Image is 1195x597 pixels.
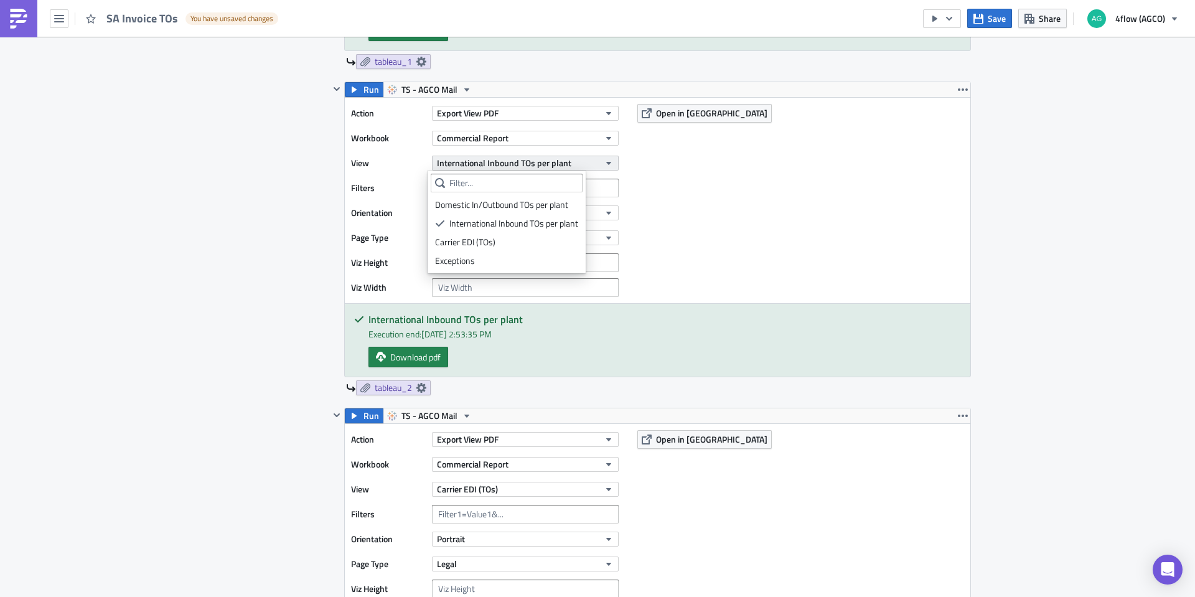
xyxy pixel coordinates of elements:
[390,350,441,364] span: Download pdf
[329,408,344,423] button: Hide content
[190,14,273,24] span: You have unsaved changes
[656,433,767,446] span: Open in [GEOGRAPHIC_DATA]
[329,82,344,96] button: Hide content
[437,156,571,169] span: International Inbound TOs per plant
[363,408,379,423] span: Run
[1153,555,1183,585] div: Open Intercom Messenger
[432,457,619,472] button: Commercial Report
[435,255,578,267] div: Exceptions
[449,217,578,230] div: International Inbound TOs per plant
[432,156,619,171] button: International Inbound TOs per plant
[375,382,412,393] span: tableau_2
[1086,8,1107,29] img: Avatar
[351,455,426,474] label: Workbook
[5,5,594,56] body: Rich Text Area. Press ALT-0 for help.
[351,278,426,297] label: Viz Width
[401,82,457,97] span: TS - AGCO Mail
[351,430,426,449] label: Action
[356,380,431,395] a: tableau_2
[432,557,619,571] button: Legal
[368,327,961,341] div: Execution end: [DATE] 2:53:35 PM
[437,433,499,446] span: Export View PDF
[1115,12,1165,25] span: 4flow (AGCO)
[1018,9,1067,28] button: Share
[435,236,578,248] div: Carrier EDI (TOs)
[437,106,499,120] span: Export View PDF
[351,555,426,573] label: Page Type
[351,505,426,524] label: Filters
[432,432,619,447] button: Export View PDF
[437,482,498,496] span: Carrier EDI (TOs)
[345,82,383,97] button: Run
[375,56,412,67] span: tableau_1
[967,9,1012,28] button: Save
[431,174,583,192] input: Filter...
[988,12,1006,25] span: Save
[351,154,426,172] label: View
[5,32,594,42] p: Seguem os dados para Invoice do mês anterior,
[637,104,772,123] button: Open in [GEOGRAPHIC_DATA]
[437,458,508,471] span: Commercial Report
[432,106,619,121] button: Export View PDF
[351,228,426,247] label: Page Type
[351,129,426,148] label: Workbook
[432,505,619,524] input: Filter1=Value1&...
[356,54,431,69] a: tableau_1
[345,408,383,423] button: Run
[106,11,179,26] span: SA Invoice TOs
[437,557,457,570] span: Legal
[656,106,767,120] span: Open in [GEOGRAPHIC_DATA]
[383,82,476,97] button: TS - AGCO Mail
[1080,5,1186,32] button: 4flow (AGCO)
[368,347,448,367] a: Download pdf
[351,179,426,197] label: Filters
[351,480,426,499] label: View
[1039,12,1061,25] span: Share
[9,9,29,29] img: PushMetrics
[435,199,578,211] div: Domestic In/Outbound TOs per plant
[401,408,457,423] span: TS - AGCO Mail
[383,408,476,423] button: TS - AGCO Mail
[637,430,772,449] button: Open in [GEOGRAPHIC_DATA]
[437,131,508,144] span: Commercial Report
[432,131,619,146] button: Commercial Report
[5,5,594,15] p: Bom dia,
[432,482,619,497] button: Carrier EDI (TOs)
[363,82,379,97] span: Run
[432,532,619,547] button: Portrait
[368,314,961,324] h5: International Inbound TOs per plant
[432,278,619,297] input: Viz Width
[437,532,465,545] span: Portrait
[351,104,426,123] label: Action
[351,253,426,272] label: Viz Height
[351,530,426,548] label: Orientation
[351,204,426,222] label: Orientation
